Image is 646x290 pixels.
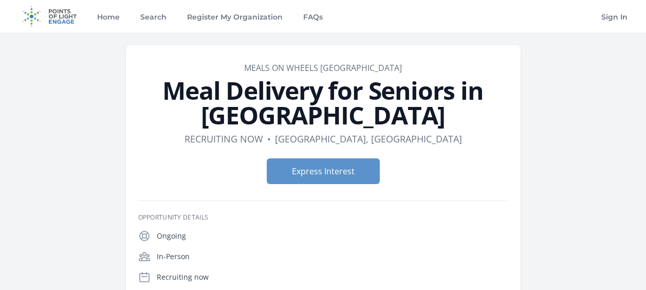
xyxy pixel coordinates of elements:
p: Ongoing [157,231,508,241]
dd: Recruiting now [184,132,263,146]
button: Express Interest [267,158,380,184]
a: Meals on Wheels [GEOGRAPHIC_DATA] [244,62,402,74]
p: In-Person [157,251,508,262]
div: • [267,132,271,146]
p: Recruiting now [157,272,508,282]
h1: Meal Delivery for Seniors in [GEOGRAPHIC_DATA] [138,78,508,128]
dd: [GEOGRAPHIC_DATA], [GEOGRAPHIC_DATA] [275,132,462,146]
h3: Opportunity Details [138,213,508,222]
